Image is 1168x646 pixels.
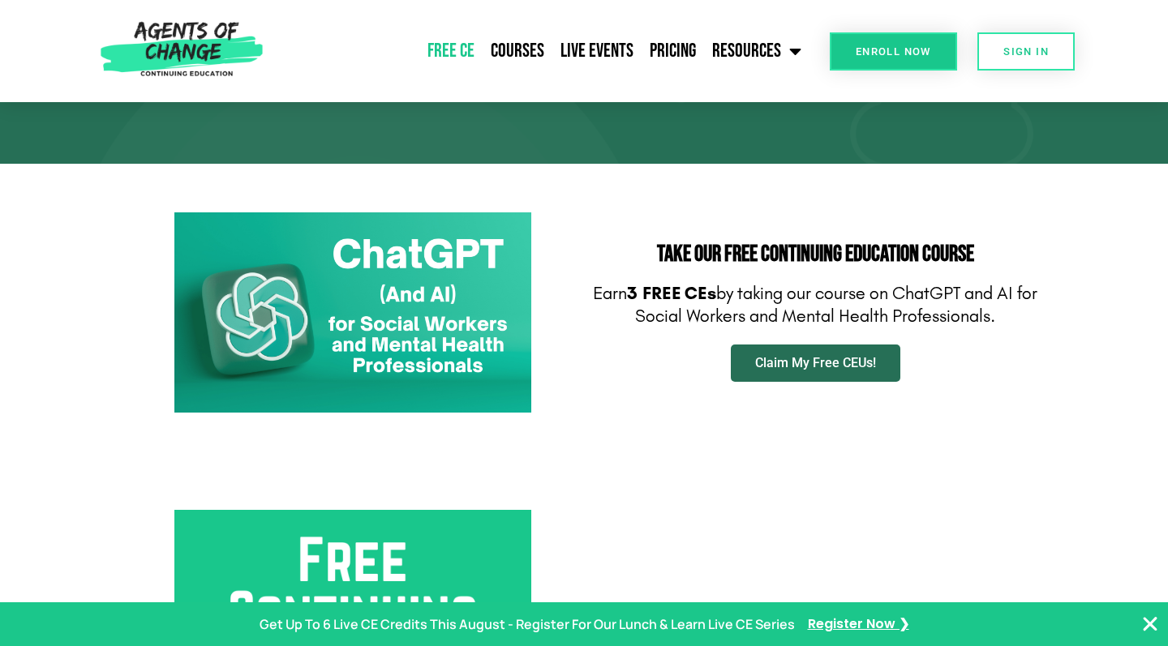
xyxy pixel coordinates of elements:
span: Enroll Now [856,46,931,57]
a: Live Events [552,31,642,71]
a: Courses [483,31,552,71]
a: Pricing [642,31,704,71]
a: Enroll Now [830,32,957,71]
a: Resources [704,31,809,71]
a: Free CE [419,31,483,71]
span: Claim My Free CEUs! [755,357,876,370]
a: SIGN IN [977,32,1075,71]
nav: Menu [270,31,810,71]
span: SIGN IN [1003,46,1049,57]
a: Claim My Free CEUs! [731,344,900,382]
p: Get Up To 6 Live CE Credits This August - Register For Our Lunch & Learn Live CE Series [260,613,795,636]
button: Close Banner [1140,614,1160,634]
b: 3 FREE CEs [627,283,716,304]
p: Earn by taking our course on ChatGPT and AI for Social Workers and Mental Health Professionals. [592,282,1038,328]
a: Register Now ❯ [808,613,909,636]
h2: Take Our FREE Continuing Education Course [592,243,1038,266]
